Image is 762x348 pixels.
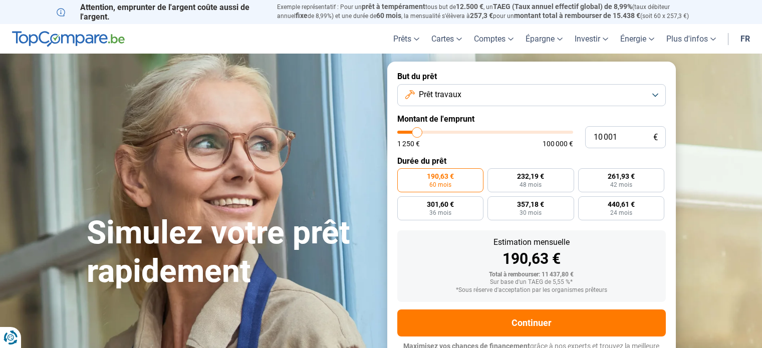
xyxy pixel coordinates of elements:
[517,173,544,180] span: 232,19 €
[520,210,542,216] span: 30 mois
[405,279,658,286] div: Sur base d'un TAEG de 5,55 %*
[456,3,483,11] span: 12.500 €
[87,214,375,291] h1: Simulez votre prêt rapidement
[517,201,544,208] span: 357,18 €
[387,24,425,54] a: Prêts
[493,3,632,11] span: TAEG (Taux annuel effectif global) de 8,99%
[653,133,658,142] span: €
[397,84,666,106] button: Prêt travaux
[376,12,401,20] span: 60 mois
[397,309,666,336] button: Continuer
[470,12,493,20] span: 257,3 €
[57,3,265,22] p: Attention, emprunter de l'argent coûte aussi de l'argent.
[397,140,420,147] span: 1 250 €
[608,201,635,208] span: 440,61 €
[405,287,658,294] div: *Sous réserve d'acceptation par les organismes prêteurs
[397,114,666,124] label: Montant de l'emprunt
[405,271,658,278] div: Total à rembourser: 11 437,80 €
[277,3,706,21] p: Exemple représentatif : Pour un tous but de , un (taux débiteur annuel de 8,99%) et une durée de ...
[614,24,660,54] a: Énergie
[610,182,632,188] span: 42 mois
[610,210,632,216] span: 24 mois
[427,173,454,180] span: 190,63 €
[427,201,454,208] span: 301,60 €
[397,156,666,166] label: Durée du prêt
[468,24,520,54] a: Comptes
[429,182,451,188] span: 60 mois
[296,12,308,20] span: fixe
[429,210,451,216] span: 36 mois
[405,238,658,246] div: Estimation mensuelle
[362,3,425,11] span: prêt à tempérament
[569,24,614,54] a: Investir
[608,173,635,180] span: 261,93 €
[397,72,666,81] label: But du prêt
[520,24,569,54] a: Épargne
[514,12,640,20] span: montant total à rembourser de 15.438 €
[734,24,756,54] a: fr
[425,24,468,54] a: Cartes
[419,89,461,100] span: Prêt travaux
[520,182,542,188] span: 48 mois
[405,251,658,266] div: 190,63 €
[12,31,125,47] img: TopCompare
[543,140,573,147] span: 100 000 €
[660,24,722,54] a: Plus d'infos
